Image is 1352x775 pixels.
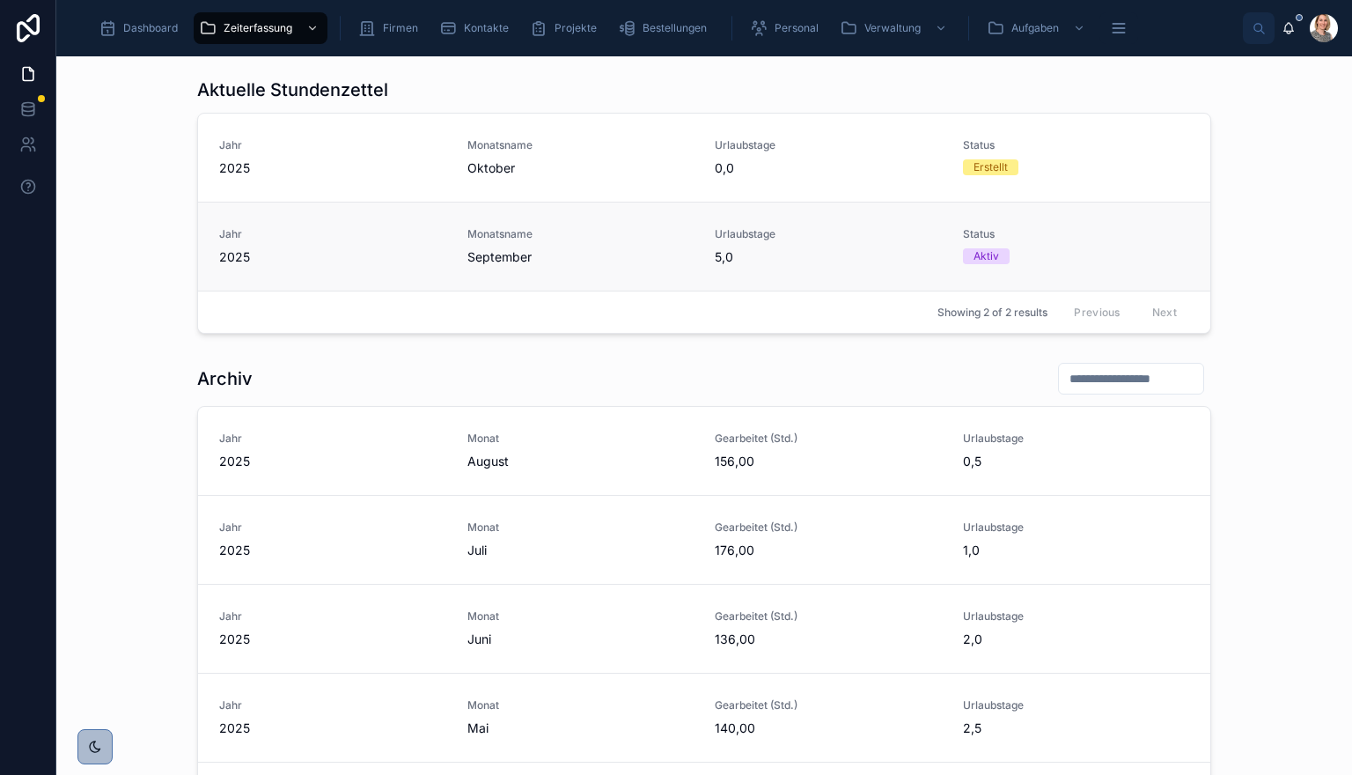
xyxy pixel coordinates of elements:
span: Gearbeitet (Std.) [715,520,942,535]
span: Verwaltung [864,21,921,35]
span: Zeiterfassung [224,21,292,35]
span: 2025 [219,159,446,177]
span: Gearbeitet (Std.) [715,609,942,624]
a: Dashboard [93,12,190,44]
a: Firmen [353,12,430,44]
a: Jahr2025MonatsnameSeptemberUrlaubstage5,0StatusAktiv [198,202,1210,291]
a: Bestellungen [613,12,719,44]
span: Status [963,138,1190,152]
a: Jahr2025MonatJuliGearbeitet (Std.)176,00Urlaubstage1,0 [198,495,1210,584]
span: Aufgaben [1011,21,1059,35]
span: Jahr [219,609,446,624]
span: Showing 2 of 2 results [937,306,1047,320]
span: 140,00 [715,720,942,737]
a: Projekte [525,12,609,44]
span: Monat [467,609,694,624]
span: August [467,453,694,470]
span: 1,0 [963,542,1190,559]
span: 2025 [219,453,446,470]
span: Kontakte [464,21,509,35]
a: Kontakte [434,12,521,44]
span: 176,00 [715,542,942,559]
span: Monatsname [467,138,694,152]
span: Jahr [219,432,446,446]
span: 156,00 [715,453,942,470]
span: Firmen [383,21,418,35]
span: 2025 [219,248,446,266]
a: Jahr2025MonatsnameOktoberUrlaubstage0,0StatusErstellt [198,114,1210,202]
span: Gearbeitet (Std.) [715,698,942,712]
span: Jahr [219,227,446,241]
span: 2,5 [963,720,1190,737]
a: Jahr2025MonatAugustGearbeitet (Std.)156,00Urlaubstage0,5 [198,407,1210,495]
span: Gearbeitet (Std.) [715,432,942,446]
a: Jahr2025MonatMaiGearbeitet (Std.)140,00Urlaubstage2,5 [198,673,1210,762]
span: Urlaubstage [963,609,1190,624]
span: Jahr [219,520,446,535]
span: Personal [775,21,819,35]
span: 2025 [219,720,446,737]
h1: Archiv [197,366,253,391]
div: Aktiv [974,248,999,264]
span: 5,0 [715,248,942,266]
a: Personal [745,12,831,44]
span: Mai [467,720,694,737]
span: Monat [467,698,694,712]
span: Bestellungen [643,21,707,35]
span: Monat [467,432,694,446]
span: Monat [467,520,694,535]
span: Urlaubstage [963,698,1190,712]
h1: Aktuelle Stundenzettel [197,77,388,102]
span: Urlaubstage [963,432,1190,446]
a: Verwaltung [834,12,956,44]
span: 0,5 [963,453,1190,470]
div: scrollable content [84,9,1243,48]
span: September [467,248,694,266]
span: Jahr [219,698,446,712]
a: Zeiterfassung [194,12,327,44]
span: Urlaubstage [963,520,1190,535]
span: 136,00 [715,631,942,648]
span: Dashboard [123,21,178,35]
span: Projekte [555,21,597,35]
span: Status [963,227,1190,241]
span: 2,0 [963,631,1190,648]
div: Erstellt [974,159,1008,175]
span: Urlaubstage [715,138,942,152]
span: Oktober [467,159,694,177]
a: Aufgaben [981,12,1094,44]
span: 0,0 [715,159,942,177]
span: Urlaubstage [715,227,942,241]
span: 2025 [219,631,446,648]
span: Juni [467,631,694,648]
a: Jahr2025MonatJuniGearbeitet (Std.)136,00Urlaubstage2,0 [198,584,1210,673]
span: Juli [467,542,694,559]
span: Jahr [219,138,446,152]
span: Monatsname [467,227,694,241]
span: 2025 [219,542,446,559]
